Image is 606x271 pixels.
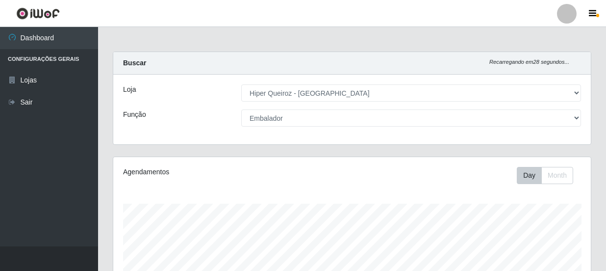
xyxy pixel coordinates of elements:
img: CoreUI Logo [16,7,60,20]
button: Month [541,167,573,184]
i: Recarregando em 28 segundos... [489,59,569,65]
label: Loja [123,84,136,95]
button: Day [517,167,542,184]
strong: Buscar [123,59,146,67]
div: Agendamentos [123,167,305,177]
label: Função [123,109,146,120]
div: First group [517,167,573,184]
div: Toolbar with button groups [517,167,581,184]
